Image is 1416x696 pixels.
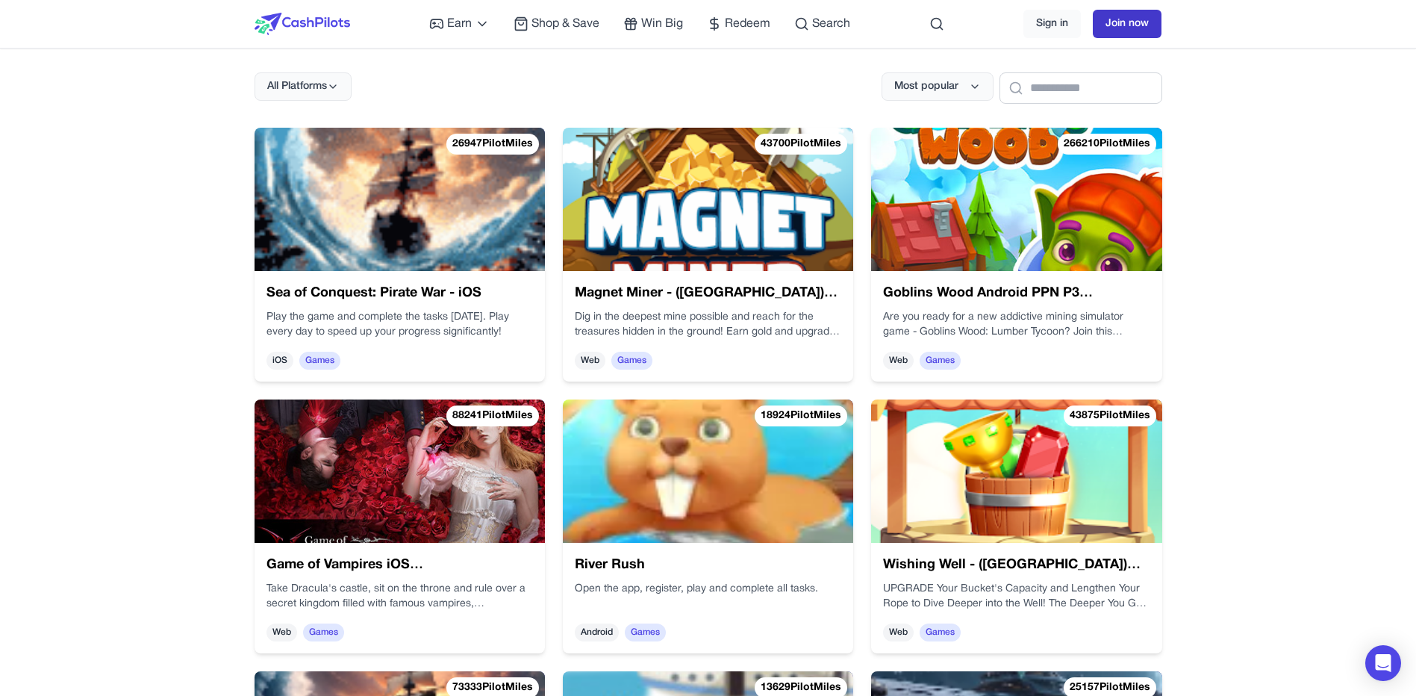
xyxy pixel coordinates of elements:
img: Game of Vampires iOS (US) (OS2ID 25263) [383,359,687,532]
div: 26947 PilotMiles [614,115,708,146]
div: Open Intercom Messenger [1365,645,1401,681]
span: Web [998,648,1030,669]
div: 43875 PilotMiles [1200,450,1294,481]
h3: Game of Vampires iOS ([GEOGRAPHIC_DATA]) (OS2ID 25263) [391,515,658,564]
span: Web [1026,378,1058,399]
img: Wishing Well - (US)(MCPE)(Android) [996,424,1300,597]
span: Redeem [725,15,770,33]
span: Games [756,349,799,372]
a: Sign in [1023,10,1081,38]
span: Web [720,346,752,367]
span: iOS [413,313,441,334]
span: Win Big [641,15,683,33]
a: Earn [429,15,490,33]
div: 18924 PilotMiles [893,417,987,448]
div: 73333 PilotMiles [558,656,652,686]
span: Earn [447,15,472,33]
span: Games [1035,652,1077,674]
div: 43700 PilotMiles [921,147,1015,178]
span: Games [741,621,784,643]
span: Web [384,583,417,604]
img: River Rush [690,392,994,565]
div: 266210 PilotMiles [1222,179,1322,211]
a: Redeem [707,15,770,33]
a: Join now [1093,10,1161,38]
h3: Goblins Wood Android PPN P3 ([GEOGRAPHIC_DATA]) (OS2ID 26719) [1033,309,1300,358]
div: 88241 PilotMiles [586,385,680,416]
button: Most popular [882,72,994,101]
h3: River Rush [698,547,965,596]
div: Are you ready for a new addictive mining simulator game - Goblins Wood: Lumber Tycoon? Join this ... [1029,336,1298,394]
span: Games [446,317,488,339]
h3: Wishing Well - ([GEOGRAPHIC_DATA])(MCPE)(Android) [1005,580,1272,628]
h3: Sea of Conquest: Pirate War - iOS [420,245,687,293]
div: Play the game and complete the tasks [DATE]. Play every day to speed up your progress significantly! [416,272,684,329]
button: All Platforms [255,72,352,101]
a: Shop & Save [514,15,599,33]
div: UPGRADE Your Bucket's Capacity and Lengthen Your Rope to Dive Deeper into the Well! The Deeper Yo... [1001,606,1270,664]
img: Magnet Miner - (US)(MCPE)(Android) [718,122,1022,295]
img: CashPilots Logo [255,13,350,35]
img: Sea of Conquest: Pirate War - iOS [411,89,715,262]
span: Games [421,587,464,609]
span: Android [691,615,737,638]
span: Games [1063,382,1105,404]
span: All Platforms [267,79,327,94]
span: Most popular [894,79,958,94]
div: Dig in the deepest mine possible and reach for the treasures hidden in the ground! Earn gold and ... [723,304,991,361]
div: Open the app, register, play and complete all tasks. [694,574,963,632]
a: Search [794,15,850,33]
span: Search [812,15,850,33]
a: Win Big [623,15,683,33]
span: Shop & Save [531,15,599,33]
h3: Magnet Miner - ([GEOGRAPHIC_DATA])(MCPE)(Android) [726,277,994,326]
img: Goblins Wood Android PPN P3 (US) (OS2ID 26719) [1025,154,1329,327]
div: Take Dracula's castle, sit on the throne and rule over a secret kingdom filled with famous vampir... [387,542,656,600]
